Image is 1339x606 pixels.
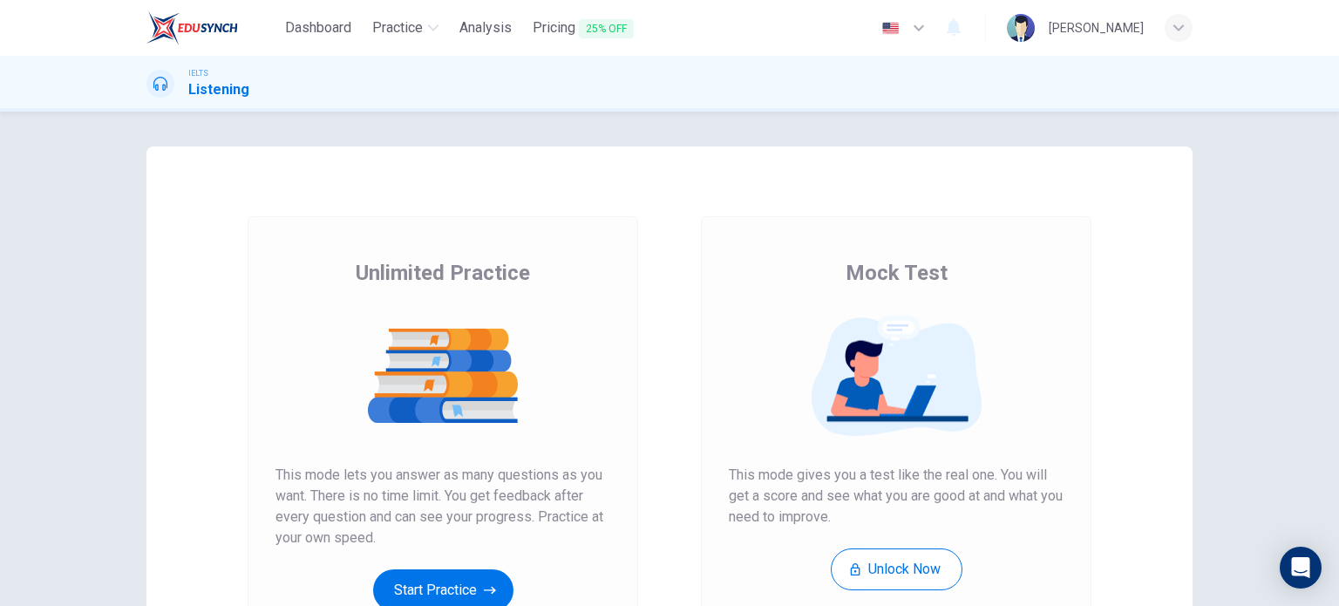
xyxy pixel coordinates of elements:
span: 25% OFF [579,19,634,38]
button: Pricing25% OFF [526,12,641,44]
span: Mock Test [846,259,948,287]
span: This mode gives you a test like the real one. You will get a score and see what you are good at a... [729,465,1064,528]
button: Practice [365,12,445,44]
div: [PERSON_NAME] [1049,17,1144,38]
img: EduSynch logo [146,10,238,45]
span: Practice [372,17,423,38]
span: Dashboard [285,17,351,38]
a: EduSynch logo [146,10,278,45]
img: en [880,22,901,35]
img: Profile picture [1007,14,1035,42]
h1: Listening [188,79,249,100]
span: Unlimited Practice [356,259,530,287]
button: Analysis [452,12,519,44]
button: Unlock Now [831,548,962,590]
span: IELTS [188,67,208,79]
span: This mode lets you answer as many questions as you want. There is no time limit. You get feedback... [275,465,610,548]
div: Open Intercom Messenger [1280,547,1322,589]
span: Pricing [533,17,634,39]
button: Dashboard [278,12,358,44]
span: Analysis [459,17,512,38]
